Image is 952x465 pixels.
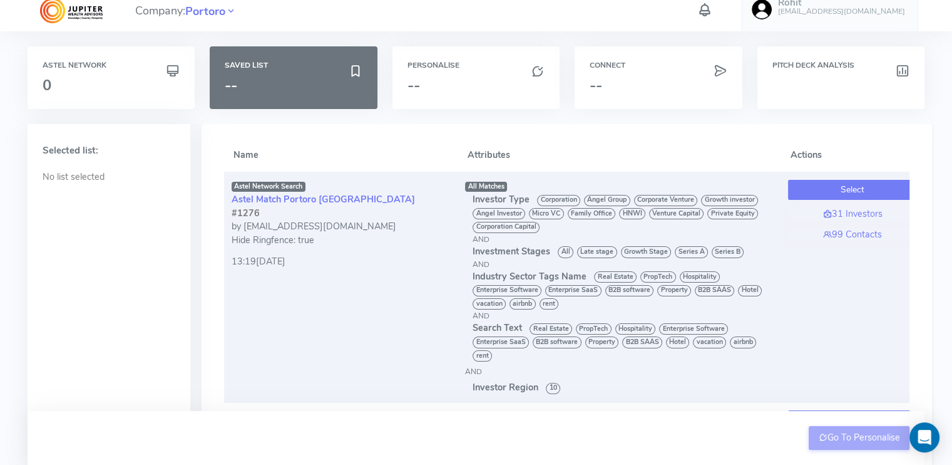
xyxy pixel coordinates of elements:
th: Actions [781,139,924,172]
button: Select [788,180,917,200]
h3: -- [407,77,545,93]
button: Select [788,410,917,431]
span: PropTech [576,323,612,335]
h6: Saved List [225,61,362,70]
div: by [EMAIL_ADDRESS][DOMAIN_NAME] [232,220,450,234]
span: B2B SAAS [695,285,735,296]
div: AND [465,366,773,377]
span: Astel Network Search [232,182,305,192]
div: 13:19[DATE] [232,248,450,269]
span: Real Estate [594,271,637,283]
th: Name [224,139,458,172]
span: Private Equity [707,208,758,219]
span: Investor Type [473,193,530,206]
span: Venture Capital [649,208,704,219]
span: All Matches [468,182,504,191]
span: Enterprise Software [659,323,728,335]
span: Enterprise SaaS [545,285,601,296]
span: Hotel [666,337,690,348]
span: Hospitality [615,323,656,335]
span: Real Estate [530,323,572,335]
span: B2B SAAS [622,337,662,348]
th: Attributes [458,139,781,172]
span: Property [657,285,691,296]
span: Portoro [185,3,225,20]
span: Growth investor [701,195,758,206]
span: Micro VC [529,208,564,219]
div: Open Intercom Messenger [909,422,939,452]
span: Hotel [738,285,762,296]
span: Series B [712,246,744,258]
span: vacation [693,337,726,348]
span: vacation [473,298,506,310]
span: 0 [43,75,51,95]
span: airbnb [509,298,536,310]
div: #1276 [232,207,450,221]
a: Portoro [185,3,225,18]
span: Search Text [473,321,522,334]
span: B2B software [605,285,654,296]
h3: -- [590,77,727,93]
span: Industry Sector Tags Name [473,270,586,283]
span: Investor Region [473,381,538,394]
span: -- [225,75,237,95]
div: AND [473,234,773,245]
div: AND [473,310,773,321]
a: 99 Contacts [788,228,917,242]
span: Corporation Capital [473,222,540,233]
p: No list selected [43,170,175,184]
span: rent [540,298,559,310]
h6: Personalise [407,61,545,70]
h6: Pitch Deck Analysis [772,61,909,70]
a: 31 Investors [788,207,917,221]
span: 10 [546,383,560,394]
div: AND [473,259,773,270]
span: Family Office [568,208,616,219]
h6: Connect [590,61,727,70]
span: Enterprise SaaS [473,337,529,348]
div: Hide Ringfence: true [232,234,450,248]
span: Growth Stage [621,246,672,258]
span: B2B software [533,337,581,348]
span: All [558,246,573,258]
span: Enterprise Software [473,285,541,296]
span: PropTech [640,271,676,283]
span: Corporation [537,195,580,206]
span: Investment Stages [473,245,550,258]
span: Series A [675,246,708,258]
span: Corporate Venture [634,195,698,206]
span: HNWI [619,208,645,219]
span: Late stage [577,246,617,258]
span: Property [585,337,619,348]
span: Angel Group [584,195,630,206]
span: Angel Investor [473,208,525,219]
span: Hospitality [680,271,720,283]
h6: [EMAIL_ADDRESS][DOMAIN_NAME] [778,8,905,16]
a: Astel Match Portoro [GEOGRAPHIC_DATA] [232,193,415,206]
span: rent [473,350,492,362]
h6: Astel Network [43,61,180,70]
span: airbnb [730,337,756,348]
h5: Selected list: [43,145,175,156]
